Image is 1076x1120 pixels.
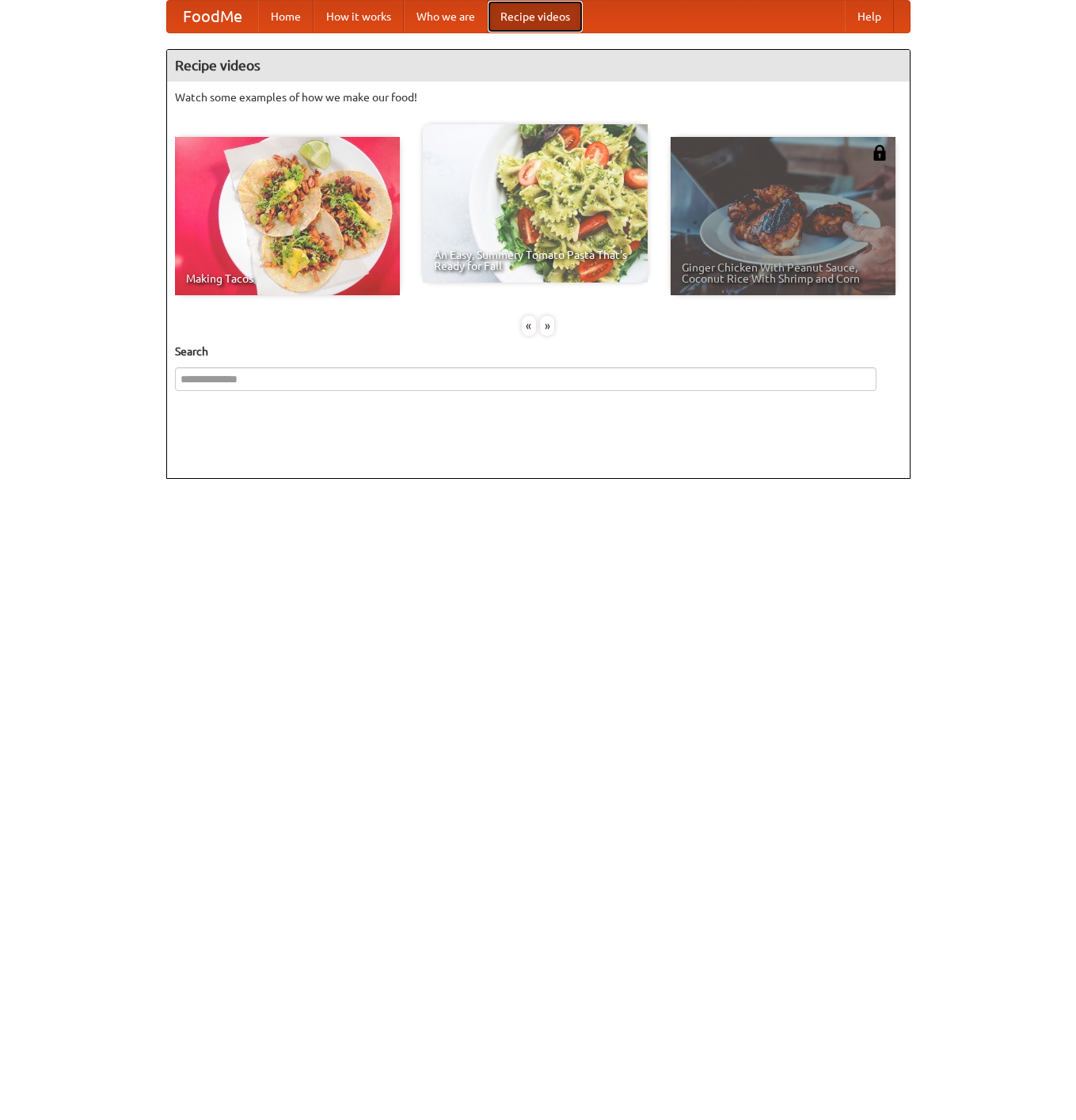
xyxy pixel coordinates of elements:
a: Making Tacos [175,137,400,295]
a: How it works [314,1,404,32]
h5: Search [175,344,902,359]
a: FoodMe [167,1,258,32]
span: An Easy, Summery Tomato Pasta That's Ready for Fall [434,249,637,271]
a: An Easy, Summery Tomato Pasta That's Ready for Fall [423,124,648,283]
h4: Recipe videos [167,50,910,82]
div: » [540,316,554,336]
a: Home [258,1,314,32]
a: Who we are [404,1,488,32]
img: 483408.png [872,145,888,161]
a: Recipe videos [488,1,583,32]
span: Making Tacos [186,273,389,284]
div: « [522,316,536,336]
p: Watch some examples of how we make our food! [175,89,902,105]
a: Help [845,1,894,32]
